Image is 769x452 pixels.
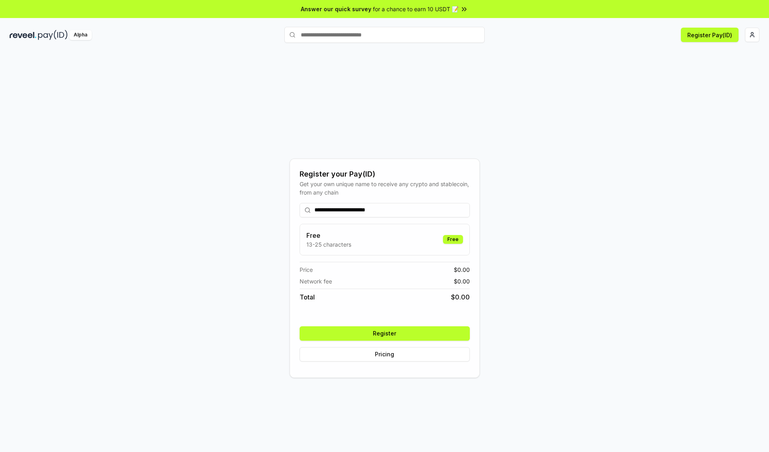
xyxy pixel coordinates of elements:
[373,5,459,13] span: for a chance to earn 10 USDT 📝
[300,265,313,274] span: Price
[306,240,351,249] p: 13-25 characters
[443,235,463,244] div: Free
[300,326,470,341] button: Register
[300,169,470,180] div: Register your Pay(ID)
[306,231,351,240] h3: Free
[69,30,92,40] div: Alpha
[38,30,68,40] img: pay_id
[454,277,470,285] span: $ 0.00
[300,347,470,362] button: Pricing
[300,180,470,197] div: Get your own unique name to receive any crypto and stablecoin, from any chain
[451,292,470,302] span: $ 0.00
[300,277,332,285] span: Network fee
[681,28,739,42] button: Register Pay(ID)
[301,5,371,13] span: Answer our quick survey
[454,265,470,274] span: $ 0.00
[10,30,36,40] img: reveel_dark
[300,292,315,302] span: Total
